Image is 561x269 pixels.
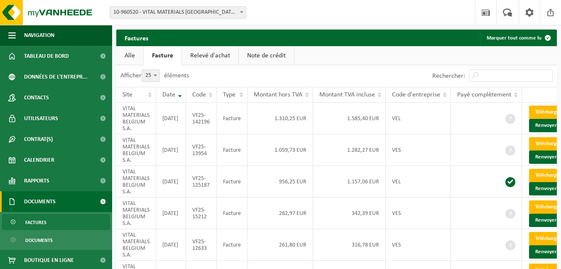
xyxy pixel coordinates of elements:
td: VF25-142196 [186,103,217,134]
td: 956,25 EUR [247,166,313,197]
span: Documents [25,232,53,248]
td: VES [386,134,451,166]
td: [DATE] [156,166,186,197]
td: VITAL MATERIALS BELGIUM S.A. [116,166,156,197]
td: [DATE] [156,134,186,166]
td: 1.282,27 EUR [313,134,386,166]
span: Site [122,91,132,98]
span: Montant TVA incluse [319,91,375,98]
a: Alle [116,46,143,65]
span: Code d'entreprise [392,91,440,98]
a: Note de crédit [239,46,294,65]
span: 10-960520 - VITAL MATERIALS BELGIUM S.A. - TILLY [110,7,246,18]
td: Facture [217,197,247,229]
a: Relevé d'achat [182,46,238,65]
td: [DATE] [156,103,186,134]
td: Facture [217,229,247,261]
td: 316,78 EUR [313,229,386,261]
td: [DATE] [156,229,186,261]
td: VF25-12633 [186,229,217,261]
td: VITAL MATERIALS BELGIUM S.A. [116,197,156,229]
td: Facture [217,134,247,166]
a: Factures [2,214,110,230]
td: VF25-13954 [186,134,217,166]
button: Marquer tout comme lu [480,30,556,46]
span: Contacts [24,87,49,108]
td: 1.157,06 EUR [313,166,386,197]
td: 261,80 EUR [247,229,313,261]
span: 25 [142,70,159,81]
label: Rechercher: [432,73,465,79]
td: VITAL MATERIALS BELGIUM S.A. [116,229,156,261]
td: 282,97 EUR [247,197,313,229]
span: Factures [25,215,47,230]
span: Calendrier [24,150,54,170]
td: VF25-125187 [186,166,217,197]
td: [DATE] [156,197,186,229]
span: 25 [142,69,160,82]
span: Tableau de bord [24,46,69,67]
td: 1.585,40 EUR [313,103,386,134]
span: Payé complètement [457,91,511,98]
td: 1.059,73 EUR [247,134,313,166]
span: Documents [24,191,56,212]
span: Code [192,91,206,98]
td: VITAL MATERIALS BELGIUM S.A. [116,103,156,134]
span: 10-960520 - VITAL MATERIALS BELGIUM S.A. - TILLY [110,6,246,19]
span: Contrat(s) [24,129,53,150]
span: Données de l'entrepr... [24,67,88,87]
label: Afficher éléments [120,72,189,79]
td: 1.310,25 EUR [247,103,313,134]
span: Date [162,91,175,98]
td: Facture [217,166,247,197]
td: VES [386,197,451,229]
iframe: chat widget [4,251,139,269]
span: Type [223,91,235,98]
h2: Factures [116,30,157,46]
td: VF25-15212 [186,197,217,229]
span: Utilisateurs [24,108,58,129]
td: VES [386,229,451,261]
a: Facture [144,46,181,65]
td: VEL [386,166,451,197]
span: Rapports [24,170,49,191]
td: VITAL MATERIALS BELGIUM S.A. [116,134,156,166]
td: Facture [217,103,247,134]
span: Navigation [24,25,54,46]
a: Documents [2,232,110,248]
td: VEL [386,103,451,134]
span: Montant hors TVA [254,91,302,98]
td: 342,39 EUR [313,197,386,229]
